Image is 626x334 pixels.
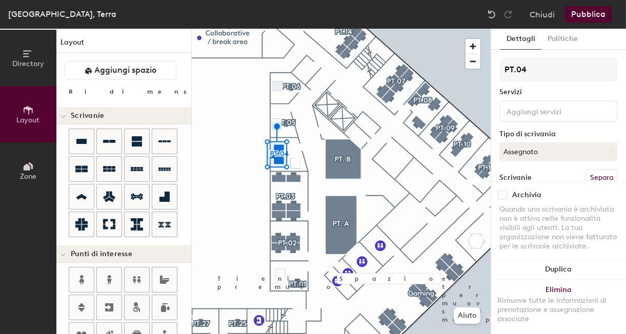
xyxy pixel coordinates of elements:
button: Politiche [541,29,584,50]
button: Assegnato [499,142,618,161]
span: Directory [12,59,44,68]
div: Archivia [512,191,541,199]
img: Redo [503,9,513,19]
div: Scrivanie [499,174,532,182]
h1: Layout [56,37,191,53]
span: Aggiungi spazio [94,65,156,75]
div: Quando una scrivania è archiviata non è attiva nelle funzionalità visibili agli utenti. La tua or... [499,205,618,251]
span: Scrivanie [71,112,105,120]
div: Ridimensiona [69,88,266,96]
button: Chiudi [530,6,555,23]
button: Duplica [491,259,626,280]
button: Pubblica [565,6,612,23]
span: Zone [20,172,36,181]
button: EliminaRimuove tutte le informazioni di prenotazione e assegnazione associate [491,280,626,334]
input: Aggiungi servizi [504,105,597,117]
button: Aiuto [454,307,480,324]
div: Rimuove tutte le informazioni di prenotazione e assegnazione associate [497,296,620,324]
button: Dettagli [500,29,541,50]
button: Separa [585,169,618,186]
button: Aggiungi spazio [65,61,176,79]
span: Punti di interesse [71,250,132,258]
div: [GEOGRAPHIC_DATA], Terra [8,8,116,20]
img: Undo [487,9,497,19]
div: Tipo di scrivania [499,130,618,138]
div: Servizi [499,88,618,96]
span: Layout [17,116,40,124]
